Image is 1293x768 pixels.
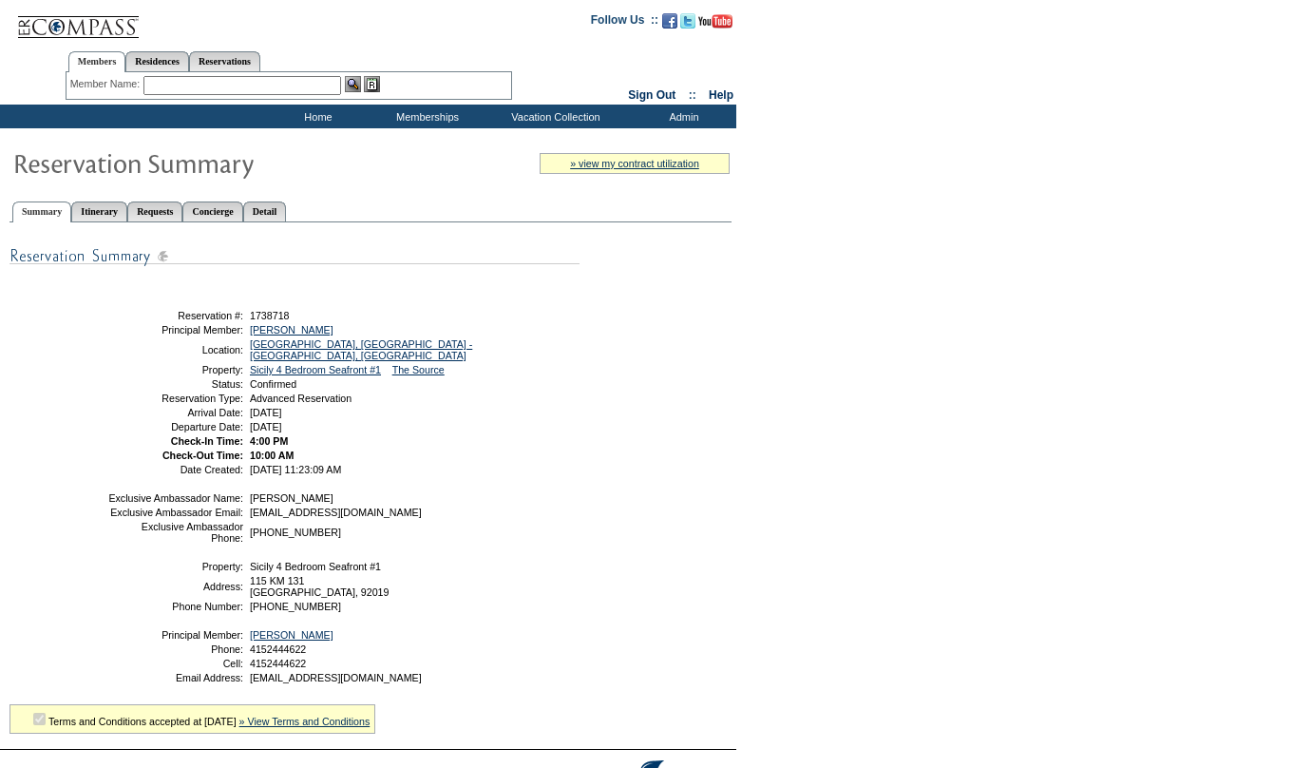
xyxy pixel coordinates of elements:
[68,51,126,72] a: Members
[662,19,677,30] a: Become our fan on Facebook
[12,202,71,222] a: Summary
[250,527,341,538] span: [PHONE_NUMBER]
[250,492,333,504] span: [PERSON_NAME]
[107,561,243,572] td: Property:
[250,601,341,612] span: [PHONE_NUMBER]
[107,324,243,336] td: Principal Member:
[162,450,243,461] strong: Check-Out Time:
[107,658,243,669] td: Cell:
[107,338,243,361] td: Location:
[250,464,341,475] span: [DATE] 11:23:09 AM
[680,19,695,30] a: Follow us on Twitter
[48,716,237,727] span: Terms and Conditions accepted at [DATE]
[261,105,371,128] td: Home
[107,629,243,641] td: Principal Member:
[107,601,243,612] td: Phone Number:
[250,629,333,641] a: [PERSON_NAME]
[171,435,243,447] strong: Check-In Time:
[250,658,306,669] span: 4152444622
[189,51,260,71] a: Reservations
[250,507,422,518] span: [EMAIL_ADDRESS][DOMAIN_NAME]
[392,364,445,375] a: The Source
[250,310,290,321] span: 1738718
[107,421,243,432] td: Departure Date:
[107,521,243,544] td: Exclusive Ambassador Phone:
[364,76,380,92] img: Reservations
[250,338,472,361] a: [GEOGRAPHIC_DATA], [GEOGRAPHIC_DATA] - [GEOGRAPHIC_DATA], [GEOGRAPHIC_DATA]
[371,105,480,128] td: Memberships
[250,575,389,598] span: 115 KM 131 [GEOGRAPHIC_DATA], 92019
[250,435,288,447] span: 4:00 PM
[250,378,296,390] span: Confirmed
[127,202,182,221] a: Requests
[107,575,243,598] td: Address:
[107,364,243,375] td: Property:
[689,88,696,102] span: ::
[627,105,736,128] td: Admin
[680,13,695,29] img: Follow us on Twitter
[243,202,287,221] a: Detail
[591,11,658,34] td: Follow Us ::
[250,393,352,404] span: Advanced Reservation
[250,364,381,375] a: Sicily 4 Bedroom Seafront #1
[709,88,733,102] a: Help
[480,105,627,128] td: Vacation Collection
[107,492,243,504] td: Exclusive Ambassador Name:
[698,19,732,30] a: Subscribe to our YouTube Channel
[107,407,243,418] td: Arrival Date:
[250,561,381,572] span: Sicily 4 Bedroom Seafront #1
[107,672,243,683] td: Email Address:
[250,407,282,418] span: [DATE]
[250,450,294,461] span: 10:00 AM
[10,244,580,268] img: subTtlResSummary.gif
[71,202,127,221] a: Itinerary
[250,421,282,432] span: [DATE]
[182,202,242,221] a: Concierge
[250,324,333,336] a: [PERSON_NAME]
[250,643,306,655] span: 4152444622
[570,158,699,169] a: » view my contract utilization
[107,507,243,518] td: Exclusive Ambassador Email:
[239,716,371,727] a: » View Terms and Conditions
[107,393,243,404] td: Reservation Type:
[107,643,243,655] td: Phone:
[698,14,732,29] img: Subscribe to our YouTube Channel
[662,13,677,29] img: Become our fan on Facebook
[107,310,243,321] td: Reservation #:
[628,88,675,102] a: Sign Out
[107,464,243,475] td: Date Created:
[70,76,143,92] div: Member Name:
[12,144,392,182] img: Reservaton Summary
[250,672,422,683] span: [EMAIL_ADDRESS][DOMAIN_NAME]
[107,378,243,390] td: Status:
[125,51,189,71] a: Residences
[345,76,361,92] img: View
